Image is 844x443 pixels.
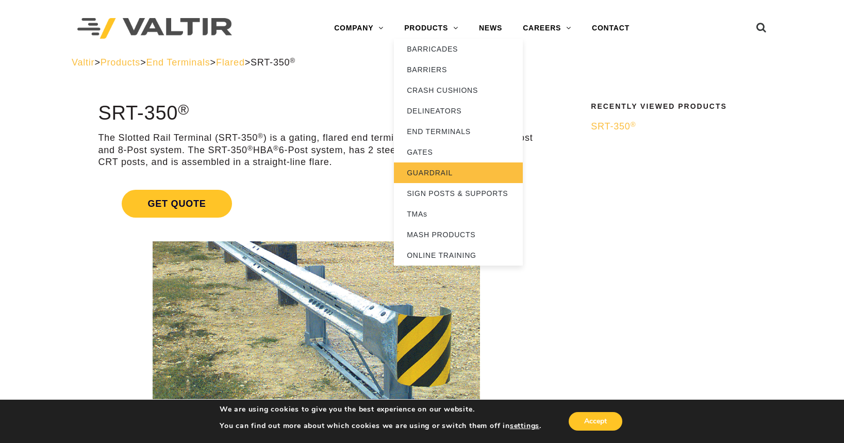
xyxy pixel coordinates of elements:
[77,18,232,39] img: Valtir
[72,57,94,68] a: Valtir
[258,132,263,140] sup: ®
[591,103,766,110] h2: Recently Viewed Products
[394,142,523,162] a: GATES
[394,224,523,245] a: MASH PRODUCTS
[582,18,640,39] a: CONTACT
[247,144,253,152] sup: ®
[178,101,189,118] sup: ®
[394,39,523,59] a: BARRICADES
[394,101,523,121] a: DELINEATORS
[394,183,523,204] a: SIGN POSTS & SUPPORTS
[394,121,523,142] a: END TERMINALS
[220,421,541,431] p: You can find out more about which cookies we are using or switch them off in .
[394,204,523,224] a: TMAs
[146,57,210,68] a: End Terminals
[72,57,772,69] div: > > > >
[631,121,636,128] sup: ®
[98,177,535,230] a: Get Quote
[216,57,245,68] a: Flared
[394,245,523,266] a: ONLINE TRAINING
[512,18,582,39] a: CAREERS
[394,80,523,101] a: CRASH CUSHIONS
[324,18,394,39] a: COMPANY
[98,103,535,124] h1: SRT-350
[273,144,279,152] sup: ®
[394,18,469,39] a: PRODUCTS
[98,132,535,168] p: The Slotted Rail Terminal (SRT-350 ) is a gating, flared end terminal and is available in a 6-Pos...
[510,421,539,431] button: settings
[591,121,636,132] span: SRT-350
[122,190,231,218] span: Get Quote
[394,162,523,183] a: GUARDRAIL
[591,121,766,133] a: SRT-350®
[220,405,541,414] p: We are using cookies to give you the best experience on our website.
[394,59,523,80] a: BARRIERS
[290,57,295,64] sup: ®
[101,57,140,68] a: Products
[469,18,512,39] a: NEWS
[251,57,295,68] span: SRT-350
[569,412,622,431] button: Accept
